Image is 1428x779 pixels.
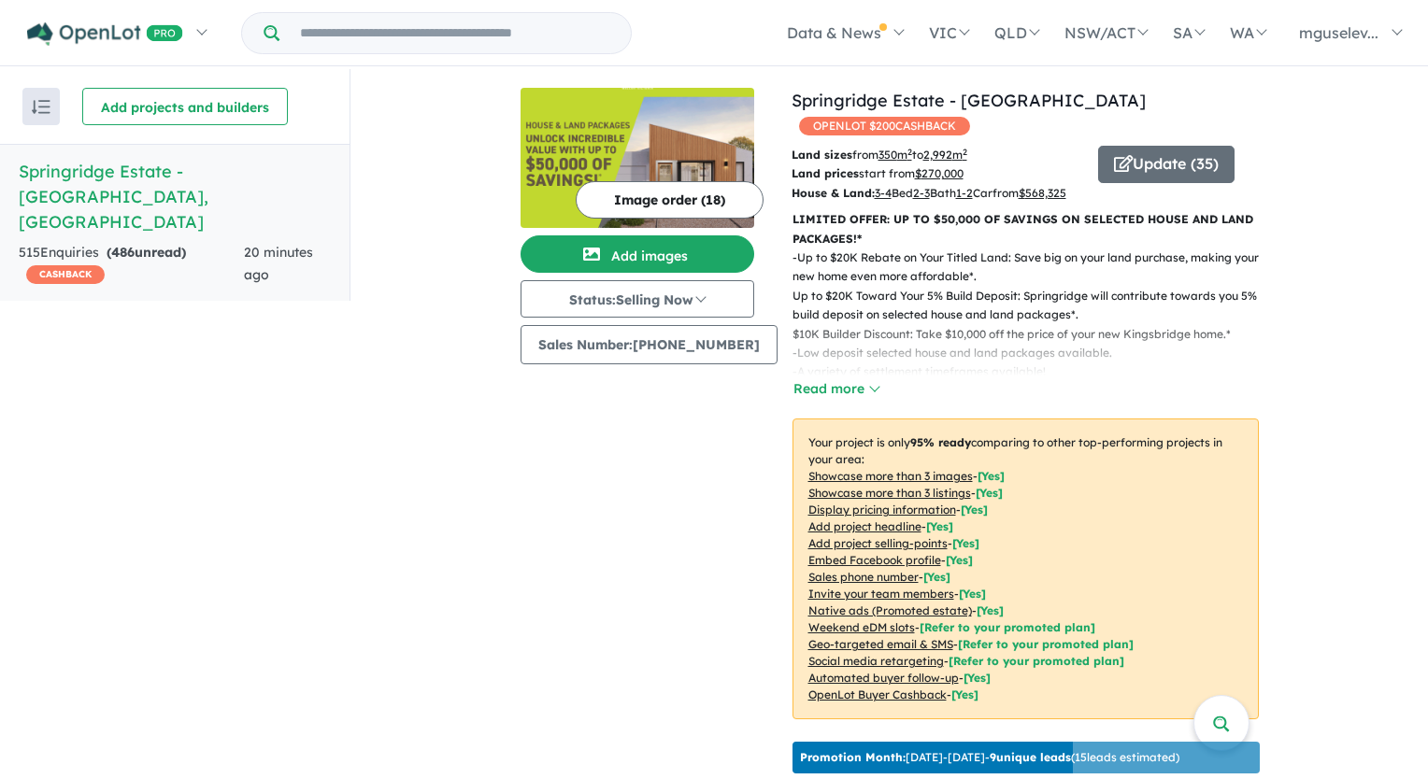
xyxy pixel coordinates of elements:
[963,147,967,157] sup: 2
[521,88,754,228] img: Springridge Estate - Wallan
[32,100,50,114] img: sort.svg
[952,536,979,550] span: [ Yes ]
[808,553,941,567] u: Embed Facebook profile
[964,671,991,685] span: [Yes]
[949,654,1124,668] span: [Refer to your promoted plan]
[951,687,978,701] span: [Yes]
[793,248,1274,344] p: - Up to $20K Rebate on Your Titled Land: Save big on your land purchase, making your new home eve...
[1098,146,1235,183] button: Update (35)
[808,503,956,517] u: Display pricing information
[576,181,764,219] button: Image order (18)
[792,164,1084,183] p: start from
[107,244,186,261] strong: ( unread)
[808,620,915,634] u: Weekend eDM slots
[19,159,331,234] h5: Springridge Estate - [GEOGRAPHIC_DATA] , [GEOGRAPHIC_DATA]
[808,603,972,617] u: Native ads (Promoted estate)
[793,362,1274,381] p: - A variety of settlement timeframes available!
[808,486,971,500] u: Showcase more than 3 listings
[283,13,627,53] input: Try estate name, suburb, builder or developer
[913,186,930,200] u: 2-3
[521,235,754,273] button: Add images
[26,265,105,284] span: CASHBACK
[792,148,852,162] b: Land sizes
[792,90,1146,111] a: Springridge Estate - [GEOGRAPHIC_DATA]
[808,637,953,651] u: Geo-targeted email & SMS
[792,146,1084,164] p: from
[1019,186,1066,200] u: $ 568,325
[961,503,988,517] span: [ Yes ]
[800,749,1179,766] p: [DATE] - [DATE] - ( 15 leads estimated)
[793,344,1274,362] p: - Low deposit selected house and land packages available.
[111,244,135,261] span: 486
[977,603,1004,617] span: [Yes]
[923,570,950,584] span: [ Yes ]
[956,186,973,200] u: 1-2
[878,148,912,162] u: 350 m
[808,687,947,701] u: OpenLot Buyer Cashback
[808,671,959,685] u: Automated buyer follow-up
[978,469,1005,483] span: [ Yes ]
[976,486,1003,500] span: [ Yes ]
[808,587,954,601] u: Invite your team members
[915,166,964,180] u: $ 270,000
[1299,23,1378,42] span: mguselev...
[808,519,921,533] u: Add project headline
[793,378,880,400] button: Read more
[808,469,973,483] u: Showcase more than 3 images
[808,654,944,668] u: Social media retargeting
[808,570,919,584] u: Sales phone number
[958,637,1134,651] span: [Refer to your promoted plan]
[521,280,754,318] button: Status:Selling Now
[912,148,967,162] span: to
[946,553,973,567] span: [ Yes ]
[792,166,859,180] b: Land prices
[27,22,183,46] img: Openlot PRO Logo White
[244,244,313,283] span: 20 minutes ago
[875,186,892,200] u: 3-4
[792,184,1084,203] p: Bed Bath Car from
[910,435,971,449] b: 95 % ready
[792,186,875,200] b: House & Land:
[19,242,244,287] div: 515 Enquir ies
[920,620,1095,634] span: [Refer to your promoted plan]
[793,418,1259,719] p: Your project is only comparing to other top-performing projects in your area: - - - - - - - - - -...
[799,117,970,135] span: OPENLOT $ 200 CASHBACK
[907,147,912,157] sup: 2
[808,536,948,550] u: Add project selling-points
[923,148,967,162] u: 2,992 m
[926,519,953,533] span: [ Yes ]
[990,750,1071,764] b: 9 unique leads
[959,587,986,601] span: [ Yes ]
[521,325,778,364] button: Sales Number:[PHONE_NUMBER]
[793,210,1259,248] p: LIMITED OFFER: UP TO $50,000 OF SAVINGS ON SELECTED HOUSE AND LAND PACKAGES!*
[800,750,906,764] b: Promotion Month:
[82,88,288,125] button: Add projects and builders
